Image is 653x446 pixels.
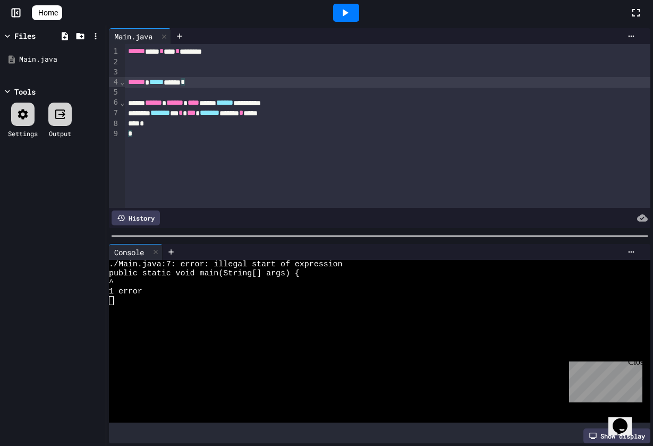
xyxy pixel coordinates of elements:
[608,403,642,435] iframe: chat widget
[4,4,73,68] div: Chat with us now!Close
[120,98,125,107] span: Fold line
[112,211,160,225] div: History
[109,57,120,67] div: 2
[109,247,149,258] div: Console
[109,287,142,296] span: 1 error
[38,7,58,18] span: Home
[14,86,36,97] div: Tools
[109,46,120,57] div: 1
[120,78,125,86] span: Fold line
[583,428,650,443] div: Show display
[109,97,120,108] div: 6
[109,31,158,42] div: Main.java
[8,129,38,138] div: Settings
[109,77,120,88] div: 4
[109,278,114,287] span: ^
[109,269,300,278] span: public static void main(String[] args) {
[109,108,120,119] div: 7
[49,129,71,138] div: Output
[109,244,163,260] div: Console
[109,67,120,77] div: 3
[32,5,62,20] a: Home
[565,357,642,402] iframe: chat widget
[19,54,102,65] div: Main.java
[109,87,120,97] div: 5
[109,260,343,269] span: ./Main.java:7: error: illegal start of expression
[109,119,120,129] div: 8
[109,28,171,44] div: Main.java
[14,30,36,41] div: Files
[109,129,120,139] div: 9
